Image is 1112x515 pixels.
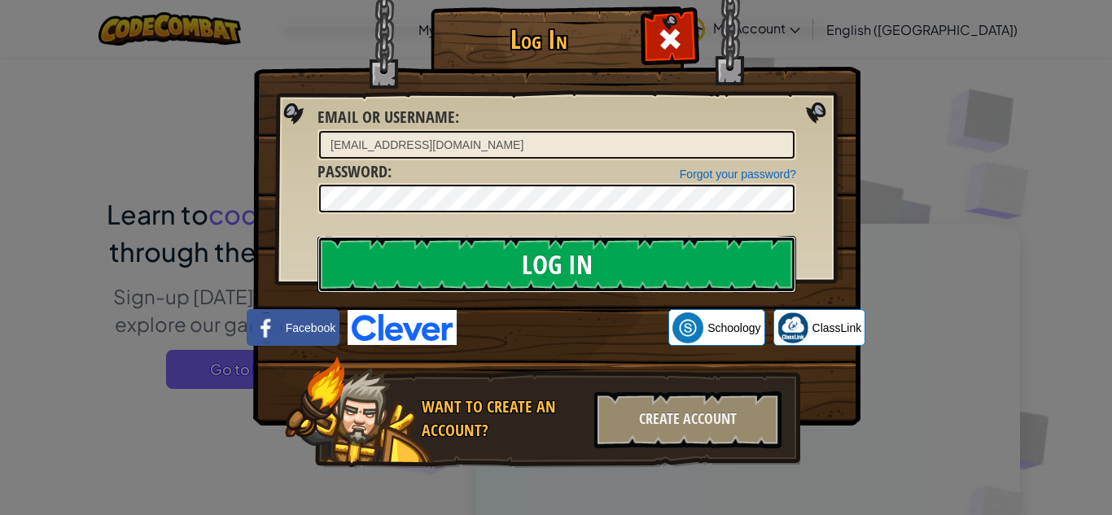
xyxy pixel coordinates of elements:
[680,168,796,181] a: Forgot your password?
[251,312,282,343] img: facebook_small.png
[317,160,392,184] label: :
[435,25,642,54] h1: Log In
[317,236,796,293] input: Log In
[317,106,455,128] span: Email or Username
[812,320,862,336] span: ClassLink
[777,312,808,343] img: classlink-logo-small.png
[422,395,584,442] div: Want to create an account?
[457,310,668,346] iframe: Sign in with Google Button
[317,106,459,129] label: :
[286,320,335,336] span: Facebook
[707,320,760,336] span: Schoology
[317,160,387,182] span: Password
[594,391,781,448] div: Create Account
[672,312,703,343] img: schoology.png
[348,310,457,345] img: clever-logo-blue.png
